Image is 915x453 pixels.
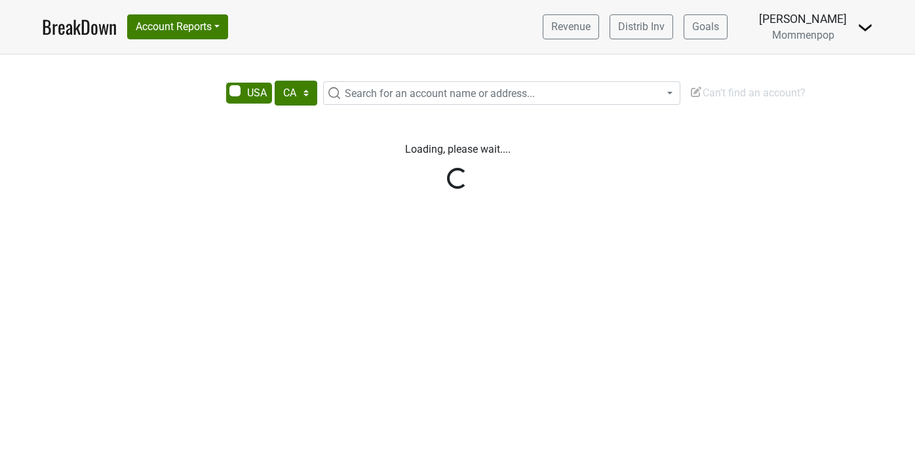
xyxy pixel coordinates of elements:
a: Revenue [543,14,599,39]
div: [PERSON_NAME] [759,10,847,28]
span: Mommenpop [772,29,834,41]
span: Search for an account name or address... [345,87,535,100]
span: Can't find an account? [690,87,806,99]
a: Goals [684,14,728,39]
button: Account Reports [127,14,228,39]
a: BreakDown [42,13,117,41]
p: Loading, please wait.... [94,142,821,157]
img: Dropdown Menu [857,20,873,35]
a: Distrib Inv [610,14,673,39]
img: Edit [690,85,703,98]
